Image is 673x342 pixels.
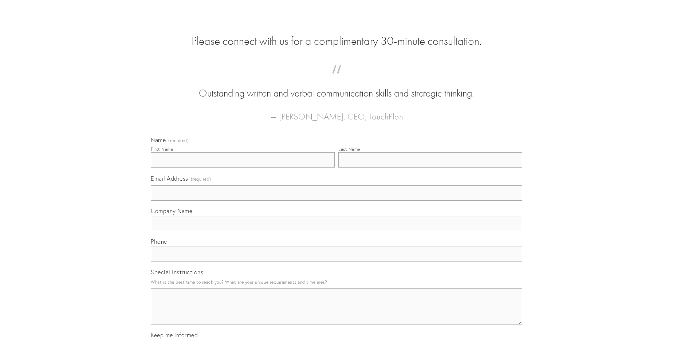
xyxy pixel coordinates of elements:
span: Keep me informed [151,331,198,339]
h2: Please connect with us for a complimentary 30-minute consultation. [151,34,522,48]
span: Email Address [151,175,188,182]
div: Last Name [338,146,360,152]
span: Special Instructions [151,268,203,276]
span: (required) [168,138,189,143]
figcaption: — [PERSON_NAME], CEO, TouchPlan [162,101,511,124]
blockquote: Outstanding written and verbal communication skills and strategic thinking. [162,72,511,101]
span: “ [162,72,511,86]
span: Name [151,136,166,144]
span: Company Name [151,207,192,215]
div: First Name [151,146,173,152]
span: Phone [151,238,167,245]
span: (required) [191,174,211,184]
p: What is the best time to reach you? What are your unique requirements and timelines? [151,277,522,287]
